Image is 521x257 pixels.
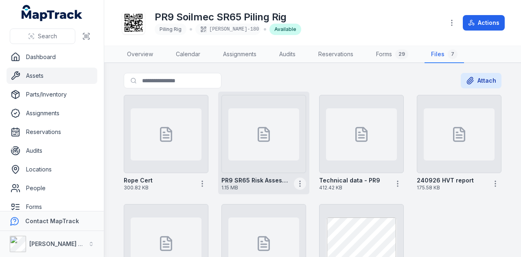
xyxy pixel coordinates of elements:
strong: 240926 HVT report [417,176,474,185]
a: Locations [7,161,97,178]
span: 412.42 KB [319,185,388,191]
a: Forms29 [370,46,415,63]
h1: PR9 Soilmec SR65 Piling Rig [155,11,301,24]
span: Piling Rig [160,26,182,32]
a: Parts/Inventory [7,86,97,103]
a: Audits [7,143,97,159]
strong: [PERSON_NAME] Group [29,240,96,247]
a: Reservations [7,124,97,140]
div: 7 [448,49,458,59]
a: Assignments [7,105,97,121]
button: Attach [461,73,501,88]
div: [PERSON_NAME]-180 [195,24,260,35]
span: 300.82 KB [124,185,193,191]
a: Audits [273,46,302,63]
strong: PR9 SR65 Risk Assessment [221,176,291,185]
a: Files7 [425,46,464,63]
span: 1.15 MB [221,185,291,191]
a: Assignments [217,46,263,63]
span: Search [38,32,57,40]
a: Calendar [169,46,207,63]
a: Forms [7,199,97,215]
a: MapTrack [22,5,83,21]
div: 29 [395,49,408,59]
a: Assets [7,68,97,84]
strong: Contact MapTrack [25,217,79,224]
strong: Rope Cert [124,176,153,185]
div: Available [269,24,301,35]
a: Overview [120,46,160,63]
a: Reservations [312,46,360,63]
span: 175.58 KB [417,185,486,191]
button: Actions [463,15,505,31]
button: Search [10,29,75,44]
strong: Technical data - PR9 [319,176,380,185]
a: People [7,180,97,196]
a: Dashboard [7,49,97,65]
